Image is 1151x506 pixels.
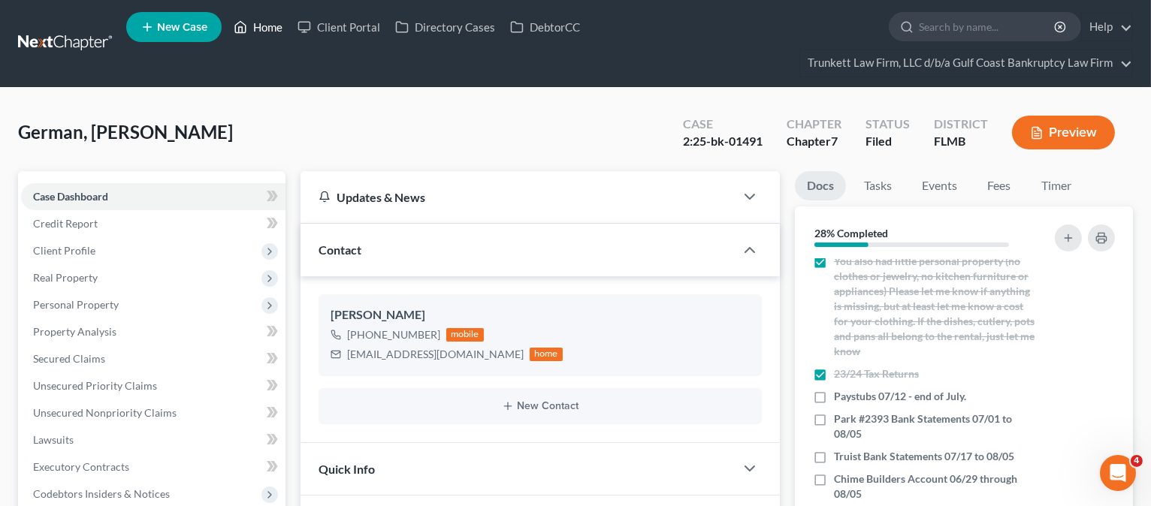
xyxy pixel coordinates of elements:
button: Preview [1012,116,1115,149]
a: Directory Cases [388,14,503,41]
a: Unsecured Priority Claims [21,372,285,399]
a: Home [226,14,290,41]
span: Quick Info [319,462,375,476]
span: Personal Property [33,298,119,311]
a: Case Dashboard [21,183,285,210]
iframe: Intercom live chat [1100,455,1136,491]
span: Secured Claims [33,352,105,365]
span: German, [PERSON_NAME] [18,121,233,143]
span: Park #2393 Bank Statements 07/01 to 08/05 [834,411,1036,441]
a: Help [1082,14,1132,41]
div: FLMB [934,133,988,150]
a: Events [910,171,969,200]
div: Filed [866,133,910,150]
a: Property Analysis [21,318,285,345]
button: New Contact [331,400,750,412]
span: New Case [157,22,207,33]
span: Unsecured Priority Claims [33,379,157,392]
div: Chapter [787,116,841,133]
div: Chapter [787,133,841,150]
a: Executory Contracts [21,453,285,480]
span: Chime Builders Account 06/29 through 08/05 [834,471,1036,501]
a: Trunkett Law Firm, LLC d/b/a Gulf Coast Bankruptcy Law Firm [800,50,1132,77]
span: Real Property [33,271,98,284]
a: Credit Report [21,210,285,237]
a: Unsecured Nonpriority Claims [21,399,285,426]
div: home [530,348,563,361]
div: District [934,116,988,133]
a: DebtorCC [503,14,588,41]
span: Contact [319,242,361,257]
strong: 28% Completed [814,227,888,239]
div: 2:25-bk-01491 [683,133,763,150]
span: 7 [831,134,838,148]
a: Docs [795,171,846,200]
span: 23/24 Tax Returns [834,366,919,381]
span: Executory Contracts [33,460,129,473]
a: Fees [975,171,1023,200]
span: Case Dashboard [33,190,108,203]
span: Unsecured Nonpriority Claims [33,406,177,419]
a: Secured Claims [21,345,285,372]
div: mobile [446,328,484,342]
div: [PERSON_NAME] [331,306,750,324]
a: Lawsuits [21,426,285,453]
div: Updates & News [319,189,717,205]
div: Case [683,116,763,133]
span: You also had little personal property (no clothes or jewelry, no kitchen furniture or appliances)... [834,254,1036,359]
div: [EMAIL_ADDRESS][DOMAIN_NAME] [347,347,524,362]
input: Search by name... [919,13,1056,41]
span: 4 [1131,455,1143,467]
a: Client Portal [290,14,388,41]
div: Status [866,116,910,133]
span: Paystubs 07/12 - end of July. [834,389,966,404]
div: [PHONE_NUMBER] [347,327,440,342]
span: Credit Report [33,217,98,230]
span: Codebtors Insiders & Notices [33,487,170,500]
a: Tasks [852,171,904,200]
span: Truist Bank Statements 07/17 to 08/05 [834,449,1014,464]
span: Property Analysis [33,325,116,338]
span: Lawsuits [33,433,74,446]
span: Client Profile [33,244,95,257]
a: Timer [1029,171,1083,200]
